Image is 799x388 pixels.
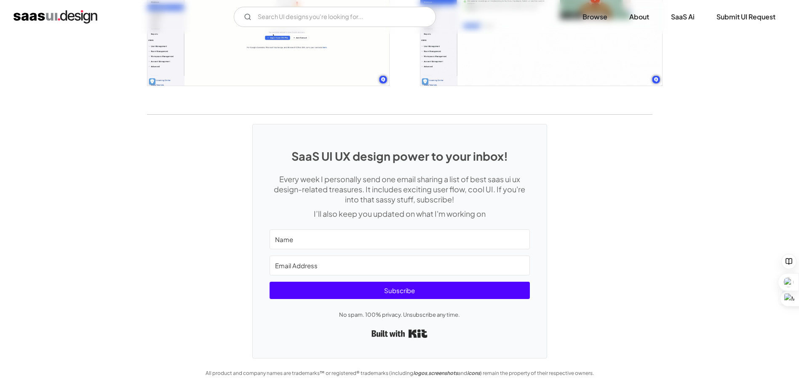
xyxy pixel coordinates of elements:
[202,368,598,378] div: All product and company names are trademarks™ or registered® trademarks (including , and ) remain...
[234,7,436,27] form: Email Form
[619,8,659,26] a: About
[270,229,530,249] input: Name
[270,310,530,320] p: No spam. 100% privacy. Unsubscribe any time.
[706,8,786,26] a: Submit UI Request
[270,149,530,163] h1: SaaS UI UX design power to your inbox!
[270,282,530,299] button: Subscribe
[661,8,705,26] a: SaaS Ai
[371,326,428,341] a: Built with Kit
[413,370,427,376] em: logos
[270,174,530,205] p: Every week I personally send one email sharing a list of best saas ui ux design-related treasures...
[572,8,617,26] a: Browse
[428,370,458,376] em: screenshots
[270,256,530,275] input: Email Address
[270,209,530,219] p: I’ll also keep you updated on what I'm working on
[467,370,480,376] em: icons
[13,10,97,24] a: home
[234,7,436,27] input: Search UI designs you're looking for...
